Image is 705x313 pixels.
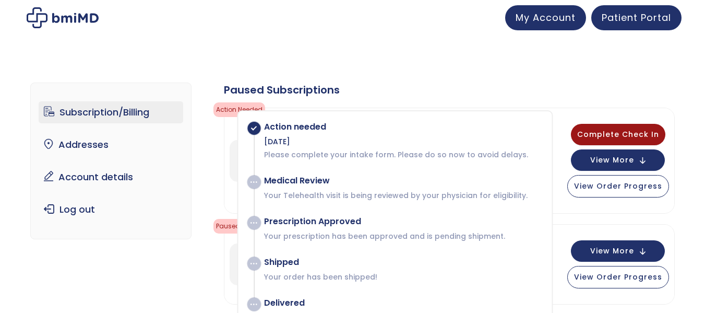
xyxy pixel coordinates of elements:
button: View More [571,149,665,171]
span: My Account [516,11,576,24]
div: Delivered [264,298,541,308]
img: GLP-1 3 Month Treatment Plan [230,140,271,182]
span: View Order Progress [574,272,662,282]
span: View More [590,157,634,164]
span: Complete Check In [577,129,659,140]
p: Please complete your intake form. Please do so now to avoid delays. [264,149,541,160]
button: Complete Check In [571,124,665,145]
div: Paused Subscriptions [224,83,675,97]
nav: Account pages [30,83,192,239]
a: Addresses [39,134,183,156]
img: My account [27,7,99,28]
span: Paused [213,219,243,234]
button: View Order Progress [567,175,669,198]
span: View Order Progress [574,181,662,191]
p: Your Telehealth visit is being reviewed by your physician for eligibility. [264,190,541,201]
p: Your order has been shipped! [264,272,541,282]
a: Subscription/Billing [39,101,183,123]
button: View More [571,240,665,262]
img: Personalized GLP-1 Monthly Plan [230,244,271,285]
a: Log out [39,199,183,221]
span: View More [590,248,634,254]
p: Your prescription has been approved and is pending shipment. [264,231,541,241]
a: My Account [505,5,586,30]
div: Action needed [264,122,541,132]
div: Medical Review [264,176,541,186]
div: [DATE] [264,136,541,147]
a: Account details [39,166,183,188]
span: Patient Portal [602,11,671,24]
div: Shipped [264,257,541,268]
span: Action Needed [213,102,265,117]
a: Patient Portal [591,5,682,30]
div: Prescription Approved [264,216,541,227]
button: View Order Progress [567,266,669,288]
